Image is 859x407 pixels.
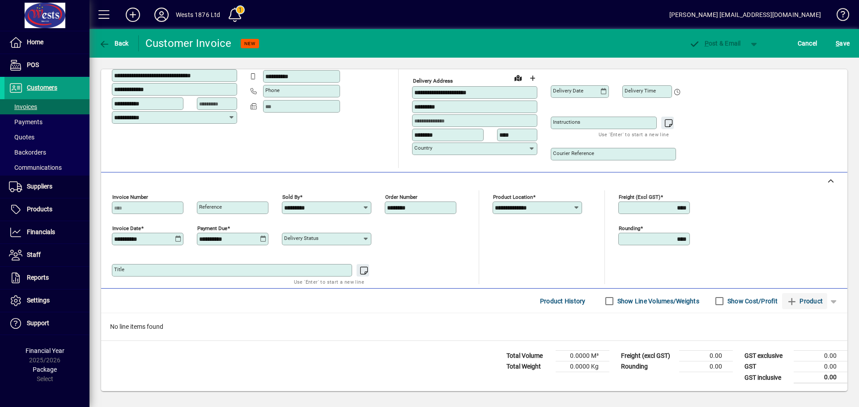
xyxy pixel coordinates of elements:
[553,88,583,94] mat-label: Delivery date
[740,372,794,383] td: GST inclusive
[679,351,733,361] td: 0.00
[740,351,794,361] td: GST exclusive
[197,225,227,231] mat-label: Payment due
[176,8,220,22] div: Wests 1876 Ltd
[836,40,839,47] span: S
[794,351,847,361] td: 0.00
[26,347,64,354] span: Financial Year
[284,235,319,241] mat-label: Delivery status
[27,251,41,258] span: Staff
[619,225,640,231] mat-label: Rounding
[114,266,124,273] mat-label: Title
[97,35,131,51] button: Back
[705,40,709,47] span: P
[294,277,364,287] mat-hint: Use 'Enter' to start a new line
[619,194,660,200] mat-label: Freight (excl GST)
[599,129,669,139] mat-hint: Use 'Enter' to start a new line
[27,228,55,235] span: Financials
[669,8,821,22] div: [PERSON_NAME] [EMAIL_ADDRESS][DOMAIN_NAME]
[4,99,89,114] a: Invoices
[617,351,679,361] td: Freight (excl GST)
[553,119,580,125] mat-label: Instructions
[787,294,823,308] span: Product
[556,351,609,361] td: 0.0000 M³
[794,372,847,383] td: 0.00
[9,164,62,171] span: Communications
[4,114,89,130] a: Payments
[830,2,848,31] a: Knowledge Base
[145,36,232,50] div: Customer Invoice
[27,84,57,91] span: Customers
[553,150,594,156] mat-label: Courier Reference
[493,194,533,200] mat-label: Product location
[625,88,656,94] mat-label: Delivery time
[4,160,89,175] a: Communications
[556,361,609,372] td: 0.0000 Kg
[147,7,176,23] button: Profile
[502,361,556,372] td: Total Weight
[199,204,222,210] mat-label: Reference
[726,297,778,306] label: Show Cost/Profit
[4,290,89,312] a: Settings
[9,118,43,126] span: Payments
[27,61,39,68] span: POS
[836,36,850,50] span: ave
[4,198,89,221] a: Products
[689,40,741,47] span: ost & Email
[112,225,141,231] mat-label: Invoice date
[798,36,817,50] span: Cancel
[4,221,89,243] a: Financials
[4,267,89,289] a: Reports
[27,183,52,190] span: Suppliers
[265,87,280,93] mat-label: Phone
[4,145,89,160] a: Backorders
[540,294,586,308] span: Product History
[685,35,745,51] button: Post & Email
[525,71,540,85] button: Choose address
[536,293,589,309] button: Product History
[9,134,34,141] span: Quotes
[99,40,129,47] span: Back
[9,103,37,110] span: Invoices
[4,312,89,335] a: Support
[740,361,794,372] td: GST
[385,194,417,200] mat-label: Order number
[4,176,89,198] a: Suppliers
[795,35,820,51] button: Cancel
[511,71,525,85] a: View on map
[794,361,847,372] td: 0.00
[4,31,89,54] a: Home
[4,54,89,76] a: POS
[782,293,827,309] button: Product
[27,297,50,304] span: Settings
[27,38,43,46] span: Home
[4,244,89,266] a: Staff
[4,130,89,145] a: Quotes
[617,361,679,372] td: Rounding
[27,274,49,281] span: Reports
[119,7,147,23] button: Add
[616,297,699,306] label: Show Line Volumes/Weights
[101,313,847,340] div: No line items found
[833,35,852,51] button: Save
[9,149,46,156] span: Backorders
[502,351,556,361] td: Total Volume
[27,206,52,213] span: Products
[414,145,432,151] mat-label: Country
[33,366,57,373] span: Package
[112,194,148,200] mat-label: Invoice number
[89,35,139,51] app-page-header-button: Back
[244,41,255,46] span: NEW
[282,194,300,200] mat-label: Sold by
[27,319,49,327] span: Support
[679,361,733,372] td: 0.00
